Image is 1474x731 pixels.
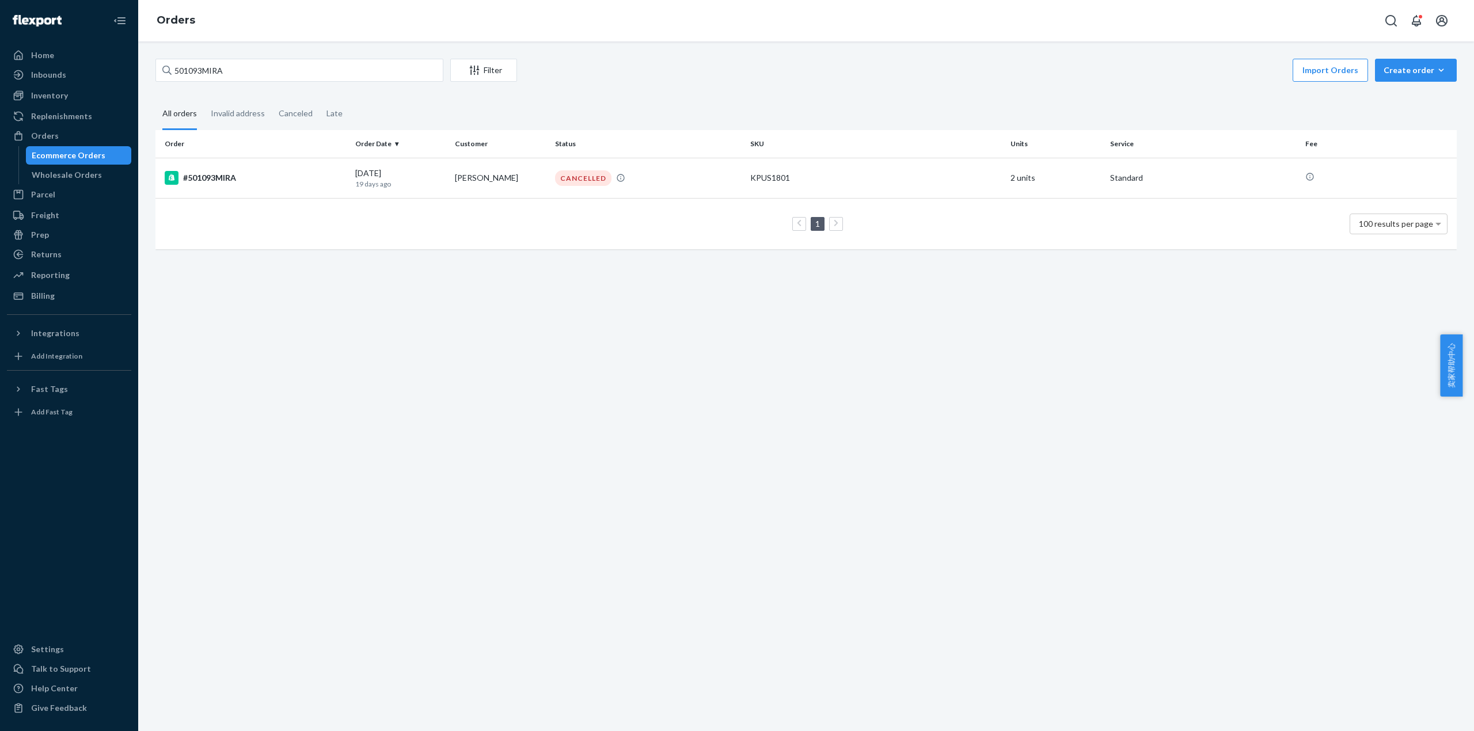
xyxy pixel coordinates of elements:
div: Inventory [31,90,68,101]
td: [PERSON_NAME] [450,158,550,198]
td: 2 units [1006,158,1105,198]
a: Orders [157,14,195,26]
div: All orders [162,98,197,130]
div: KPUS1801 [750,172,1001,184]
div: Orders [31,130,59,142]
a: Add Integration [7,347,131,365]
div: Wholesale Orders [32,169,102,181]
a: Wholesale Orders [26,166,132,184]
a: Returns [7,245,131,264]
div: Help Center [31,683,78,694]
a: Parcel [7,185,131,204]
button: Import Orders [1293,59,1368,82]
div: [DATE] [355,167,446,189]
th: Fee [1301,130,1457,158]
button: Open Search Box [1380,9,1403,32]
div: Reporting [31,269,70,281]
div: Add Fast Tag [31,407,73,417]
button: Filter [450,59,517,82]
div: Inbounds [31,69,66,81]
a: Talk to Support [7,660,131,678]
a: Orders [7,127,131,145]
a: Page 1 is your current page [813,219,822,229]
button: Open account menu [1430,9,1453,32]
a: Billing [7,287,131,305]
button: Create order [1375,59,1457,82]
div: Invalid address [211,98,265,128]
div: Customer [455,139,545,149]
a: Reporting [7,266,131,284]
div: #501093MIRA [165,171,346,185]
button: Fast Tags [7,380,131,398]
span: 100 results per page [1359,219,1433,229]
div: Add Integration [31,351,82,361]
a: Add Fast Tag [7,403,131,421]
a: Prep [7,226,131,244]
div: Talk to Support [31,663,91,675]
div: Late [326,98,343,128]
ol: breadcrumbs [147,4,204,37]
th: SKU [746,130,1006,158]
img: Flexport logo [13,15,62,26]
div: Replenishments [31,111,92,122]
p: 19 days ago [355,179,446,189]
a: Replenishments [7,107,131,125]
th: Status [550,130,746,158]
th: Service [1105,130,1301,158]
div: Parcel [31,189,55,200]
p: Standard [1110,172,1296,184]
div: Canceled [279,98,313,128]
button: Open notifications [1405,9,1428,32]
th: Order Date [351,130,450,158]
a: Inbounds [7,66,131,84]
a: Inventory [7,86,131,105]
div: Filter [451,64,516,76]
button: Close Navigation [108,9,131,32]
button: Integrations [7,324,131,342]
div: Give Feedback [31,702,87,714]
input: Search orders [155,59,443,82]
div: Home [31,50,54,61]
a: Home [7,46,131,64]
div: Prep [31,229,49,241]
div: Fast Tags [31,383,68,395]
a: Ecommerce Orders [26,146,132,165]
div: Ecommerce Orders [32,150,105,161]
a: Help Center [7,679,131,698]
div: Settings [31,644,64,655]
button: Give Feedback [7,699,131,717]
button: 卖家帮助中心 [1440,334,1462,397]
div: CANCELLED [555,170,611,186]
th: Units [1006,130,1105,158]
th: Order [155,130,351,158]
div: Billing [31,290,55,302]
div: Freight [31,210,59,221]
div: Returns [31,249,62,260]
div: Integrations [31,328,79,339]
div: Create order [1384,64,1448,76]
a: Settings [7,640,131,658]
a: Freight [7,206,131,224]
